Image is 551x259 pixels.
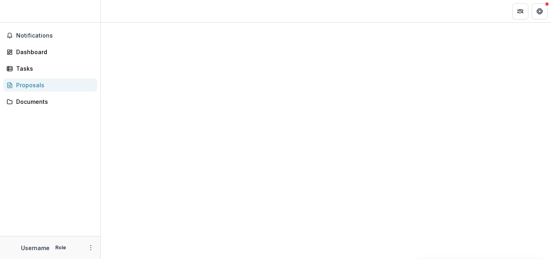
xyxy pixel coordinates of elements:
[53,244,69,251] p: Role
[3,95,97,108] a: Documents
[3,62,97,75] a: Tasks
[3,29,97,42] button: Notifications
[512,3,528,19] button: Partners
[16,32,94,39] span: Notifications
[3,45,97,59] a: Dashboard
[86,243,96,253] button: More
[532,3,548,19] button: Get Help
[16,64,91,73] div: Tasks
[21,244,50,252] p: Username
[3,78,97,92] a: Proposals
[16,97,91,106] div: Documents
[16,81,91,89] div: Proposals
[16,48,91,56] div: Dashboard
